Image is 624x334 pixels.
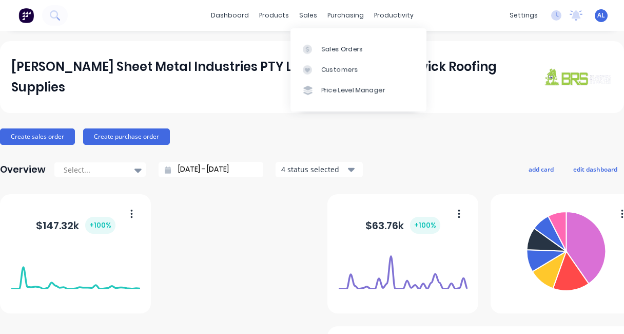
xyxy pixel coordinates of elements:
div: settings [504,8,543,23]
button: edit dashboard [567,162,624,176]
div: purchasing [322,8,369,23]
img: Factory [18,8,34,23]
span: AL [597,11,605,20]
div: productivity [369,8,419,23]
div: products [254,8,294,23]
a: Sales Orders [290,39,426,59]
div: + 100 % [410,217,440,234]
div: Sales Orders [321,45,363,54]
a: Customers [290,60,426,80]
div: + 100 % [85,217,115,234]
img: J A Sheet Metal Industries PTY LTD trading as Brunswick Roofing Supplies [542,68,613,87]
button: 4 status selected [276,162,363,177]
div: $ 147.32k [36,217,115,234]
a: Price Level Manager [290,80,426,101]
div: [PERSON_NAME] Sheet Metal Industries PTY LTD trading as Brunswick Roofing Supplies [11,57,543,98]
button: Create purchase order [83,128,170,145]
div: $ 63.76k [365,217,440,234]
div: sales [294,8,322,23]
div: Price Level Manager [321,86,385,95]
a: dashboard [206,8,254,23]
div: 4 status selected [281,164,346,175]
button: add card [522,162,560,176]
div: Customers [321,65,358,75]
